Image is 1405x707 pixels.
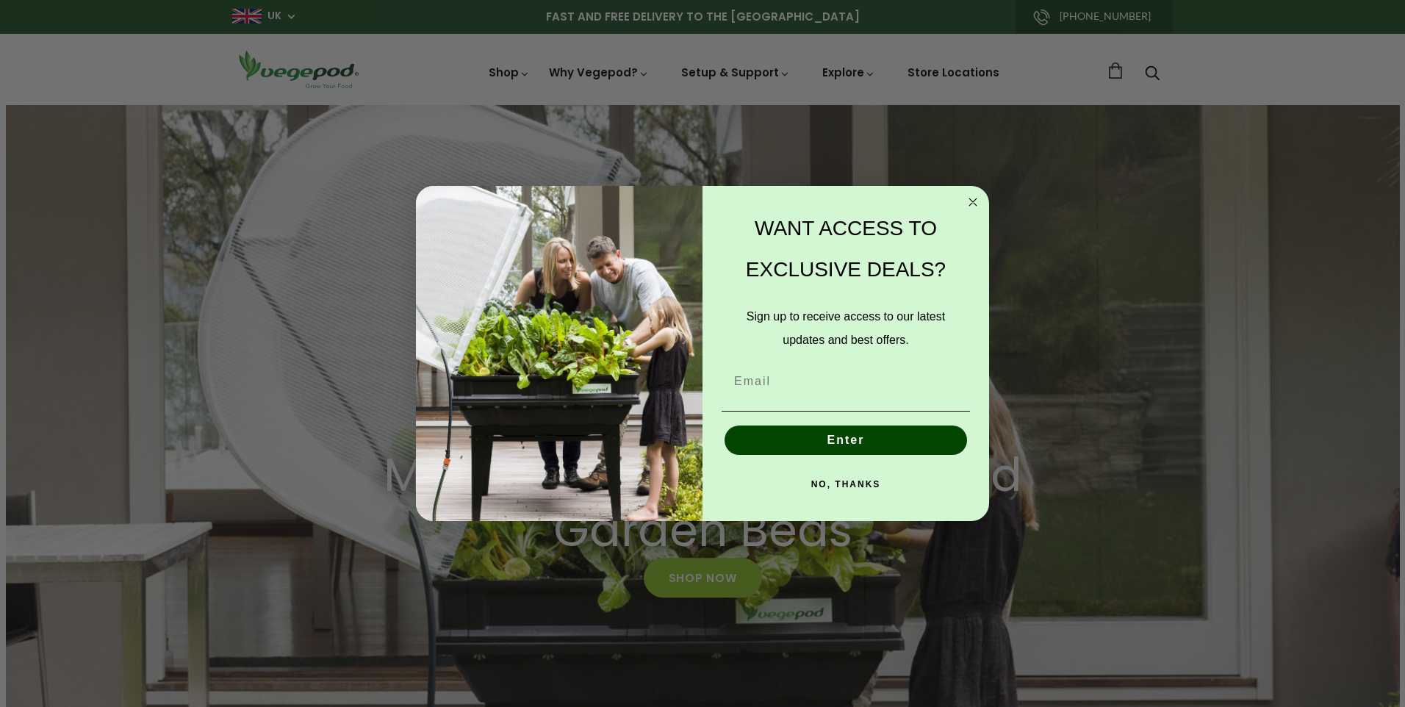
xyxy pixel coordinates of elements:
[746,217,946,281] span: WANT ACCESS TO EXCLUSIVE DEALS?
[964,193,982,211] button: Close dialog
[722,470,970,499] button: NO, THANKS
[416,186,702,522] img: e9d03583-1bb1-490f-ad29-36751b3212ff.jpeg
[747,310,945,346] span: Sign up to receive access to our latest updates and best offers.
[725,426,967,455] button: Enter
[722,367,970,396] input: Email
